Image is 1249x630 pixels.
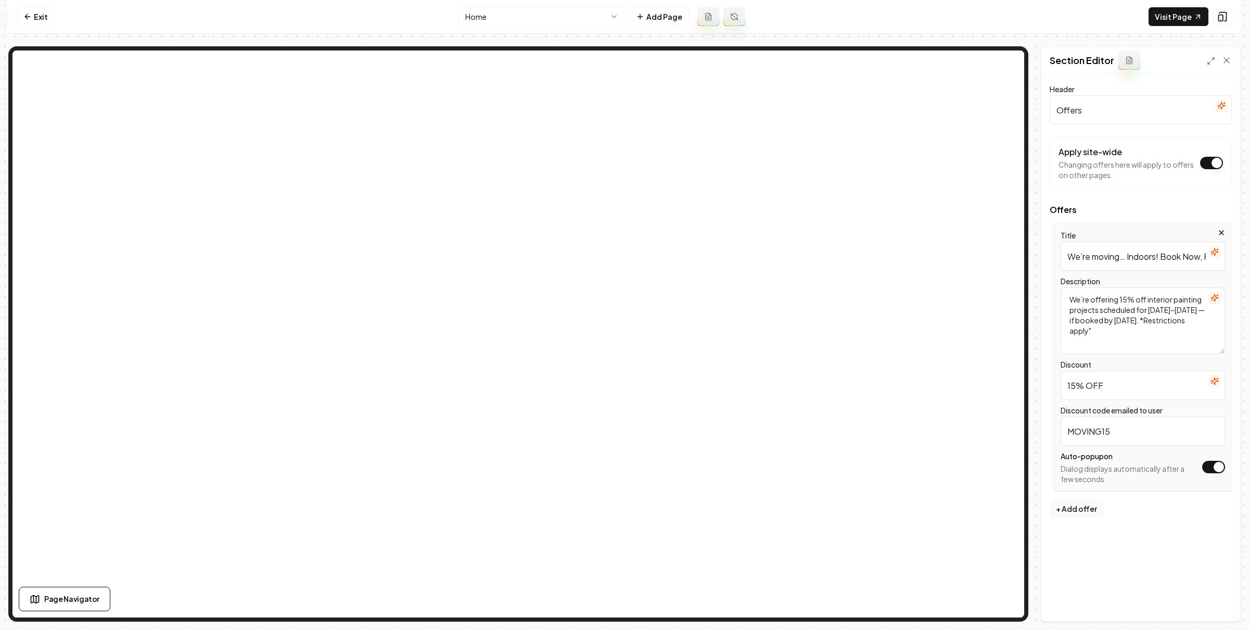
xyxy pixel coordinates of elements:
label: Discount code emailed to user [1061,406,1163,415]
button: Page Navigator [19,587,110,611]
a: Exit [17,7,55,26]
input: Header [1050,95,1232,124]
label: Title [1061,231,1076,240]
input: Title [1061,242,1225,271]
label: Auto-popup on [1061,451,1113,461]
button: Add admin page prompt [697,7,719,26]
label: Description [1061,276,1100,286]
span: Offers [1050,206,1232,214]
input: VIP25 [1061,417,1225,446]
button: + Add offer [1050,499,1103,518]
h2: Section Editor [1050,53,1114,68]
a: Visit Page [1149,7,1208,26]
button: Add admin section prompt [1118,51,1140,70]
label: Header [1050,84,1075,94]
input: Discount [1061,371,1225,400]
span: Page Navigator [44,594,99,604]
button: Regenerate page [723,7,745,26]
p: Dialog displays automatically after a few seconds [1061,463,1197,484]
p: Changing offers here will apply to offers on other pages. [1059,159,1195,180]
label: Discount [1061,360,1091,369]
button: Add Page [629,7,689,26]
label: Apply site-wide [1059,146,1122,157]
